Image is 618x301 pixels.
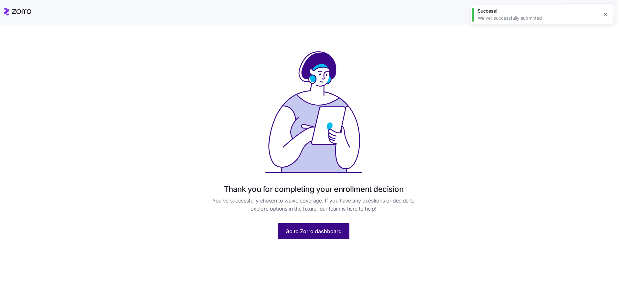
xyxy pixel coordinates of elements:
[278,223,349,239] button: Go to Zorro dashboard
[285,227,342,235] span: Go to Zorro dashboard
[224,184,403,194] h1: Thank you for completing your enrollment decision
[206,197,421,213] span: You've successfully chosen to waive coverage. If you have any questions or decide to explore opti...
[478,8,599,14] div: Success!
[478,15,599,21] div: Waiver successfully submitted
